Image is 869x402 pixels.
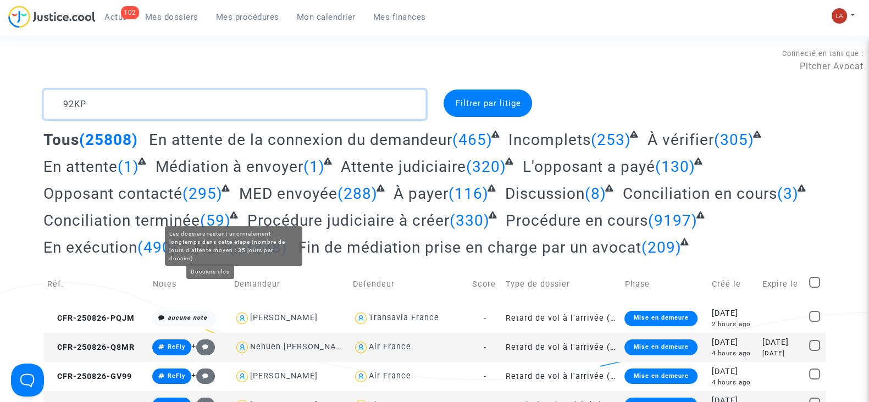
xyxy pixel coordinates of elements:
td: Phase [621,265,707,304]
img: icon-user.svg [353,369,369,384]
span: CFR-250826-Q8MR [47,343,135,352]
span: - [484,343,486,352]
img: icon-user.svg [353,310,369,326]
td: Notes [148,265,230,304]
td: Defendeur [349,265,468,304]
span: Procédure en cours [506,211,648,230]
span: Procédure judiciaire à créer [247,211,450,230]
span: (330) [450,211,490,230]
span: Actus [104,12,128,22]
span: Attente judiciaire [341,158,466,176]
td: Retard de vol à l'arrivée (Règlement CE n°261/2004) [502,304,621,333]
td: Score [468,265,502,304]
span: (13338) [229,238,287,256]
span: Mes procédures [216,12,279,22]
span: Opposant contacté [43,185,182,203]
a: Mes dossiers [136,9,207,25]
span: (59) [200,211,231,230]
div: 4 hours ago [712,378,755,387]
span: (209) [641,238,682,256]
span: En attente de la connexion du demandeur [149,131,452,149]
div: 2 hours ago [712,320,755,329]
a: Mes procédures [207,9,288,25]
span: (320) [466,158,506,176]
div: [PERSON_NAME] [250,313,318,322]
img: icon-user.svg [234,369,250,384]
a: Mon calendrier [288,9,364,25]
div: 4 hours ago [712,349,755,358]
span: (1) [303,158,325,176]
span: - [484,314,486,323]
span: Mes dossiers [145,12,198,22]
span: Conciliation en cours [622,185,777,203]
span: Filtrer par litige [455,98,521,108]
td: Créé le [708,265,759,304]
td: Retard de vol à l'arrivée (Règlement CE n°261/2004) [502,362,621,391]
td: Demandeur [230,265,349,304]
span: CFR-250826-GV99 [47,372,132,381]
div: [DATE] [712,366,755,378]
span: À vérifier [647,131,714,149]
span: (288) [337,185,378,203]
span: + [191,342,215,351]
iframe: Help Scout Beacon - Open [11,364,44,397]
span: Mes finances [373,12,426,22]
span: En exécution [43,238,137,256]
div: Nehuen [PERSON_NAME] [250,342,351,351]
div: [DATE] [762,337,801,349]
div: Mise en demeure [624,369,697,384]
span: Mon calendrier [297,12,356,22]
span: Fin de médiation prise en charge par un avocat [298,238,641,256]
div: [DATE] [712,337,755,349]
span: (305) [714,131,754,149]
span: (253) [591,131,631,149]
span: ReFly [168,372,185,379]
td: Type de dossier [502,265,621,304]
span: Médiation à envoyer [156,158,303,176]
span: (465) [452,131,492,149]
span: À payer [394,185,449,203]
span: Connecté en tant que : [782,49,864,58]
div: Mise en demeure [624,339,697,355]
div: Air France [369,342,411,351]
span: L'opposant a payé [523,158,655,176]
img: jc-logo.svg [8,5,96,28]
td: Réf. [43,265,148,304]
span: Tous [43,131,79,149]
span: (130) [655,158,695,176]
span: (116) [449,185,489,203]
span: Finis [194,238,229,256]
span: Discussion [505,185,585,203]
div: [DATE] [712,308,755,320]
a: Mes finances [364,9,435,25]
span: (25808) [79,131,138,149]
img: 3f9b7d9779f7b0ffc2b90d026f0682a9 [832,8,847,24]
div: Transavia France [369,313,439,322]
span: (9197) [648,211,698,230]
span: En attente [43,158,118,176]
div: Air France [369,371,411,381]
td: Expire le [759,265,805,304]
span: (490) [137,238,178,256]
div: [DATE] [762,349,801,358]
img: icon-user.svg [234,310,250,326]
span: CFR-250826-PQJM [47,314,135,323]
td: Retard de vol à l'arrivée (Règlement CE n°261/2004) [502,333,621,362]
div: [PERSON_NAME] [250,371,318,381]
span: ReFly [168,343,185,350]
img: icon-user.svg [234,339,250,355]
span: MED envoyée [239,185,337,203]
span: (1) [118,158,139,176]
a: 102Actus [96,9,136,25]
span: - [484,372,486,381]
i: aucune note [168,314,207,321]
span: (8) [585,185,606,203]
div: 102 [121,6,139,19]
span: (3) [777,185,798,203]
span: Incomplets [508,131,591,149]
span: + [191,371,215,380]
span: Conciliation terminée [43,211,200,230]
div: Mise en demeure [624,311,697,326]
img: icon-user.svg [353,339,369,355]
span: (295) [182,185,223,203]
